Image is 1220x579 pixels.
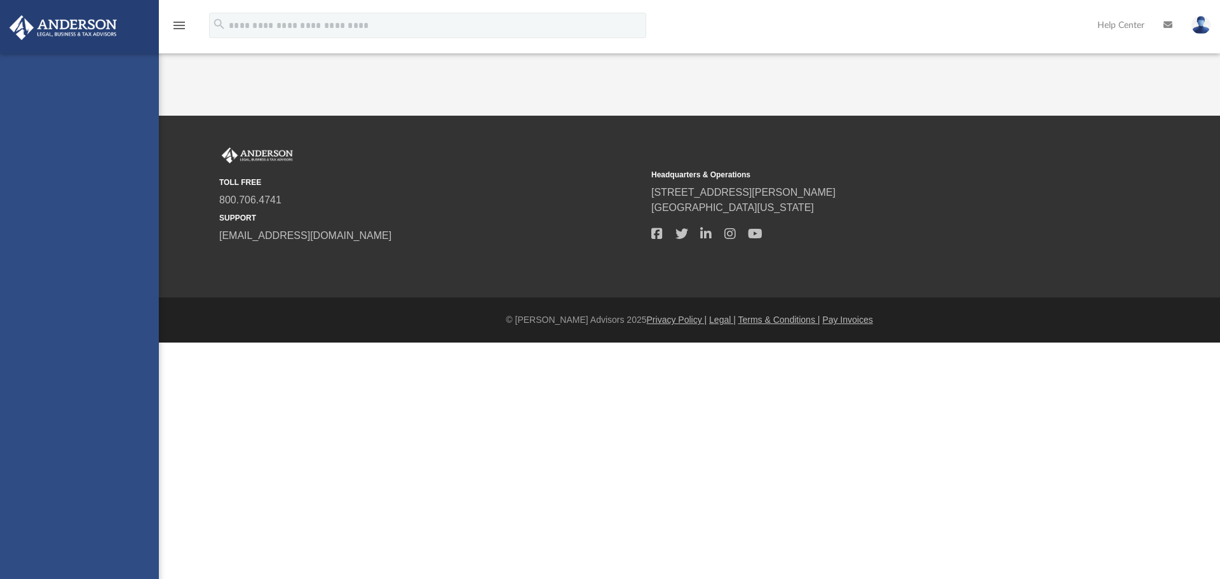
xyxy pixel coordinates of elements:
small: Headquarters & Operations [651,169,1074,181]
img: Anderson Advisors Platinum Portal [6,15,121,40]
small: TOLL FREE [219,177,642,188]
div: © [PERSON_NAME] Advisors 2025 [159,313,1220,327]
img: User Pic [1191,16,1210,34]
a: Pay Invoices [822,315,872,325]
a: menu [172,24,187,33]
i: menu [172,18,187,33]
i: search [212,17,226,31]
a: Terms & Conditions | [738,315,820,325]
small: SUPPORT [219,212,642,224]
a: 800.706.4741 [219,194,281,205]
a: [STREET_ADDRESS][PERSON_NAME] [651,187,836,198]
img: Anderson Advisors Platinum Portal [219,147,295,164]
a: Privacy Policy | [647,315,707,325]
a: [EMAIL_ADDRESS][DOMAIN_NAME] [219,230,391,241]
a: Legal | [709,315,736,325]
a: [GEOGRAPHIC_DATA][US_STATE] [651,202,814,213]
